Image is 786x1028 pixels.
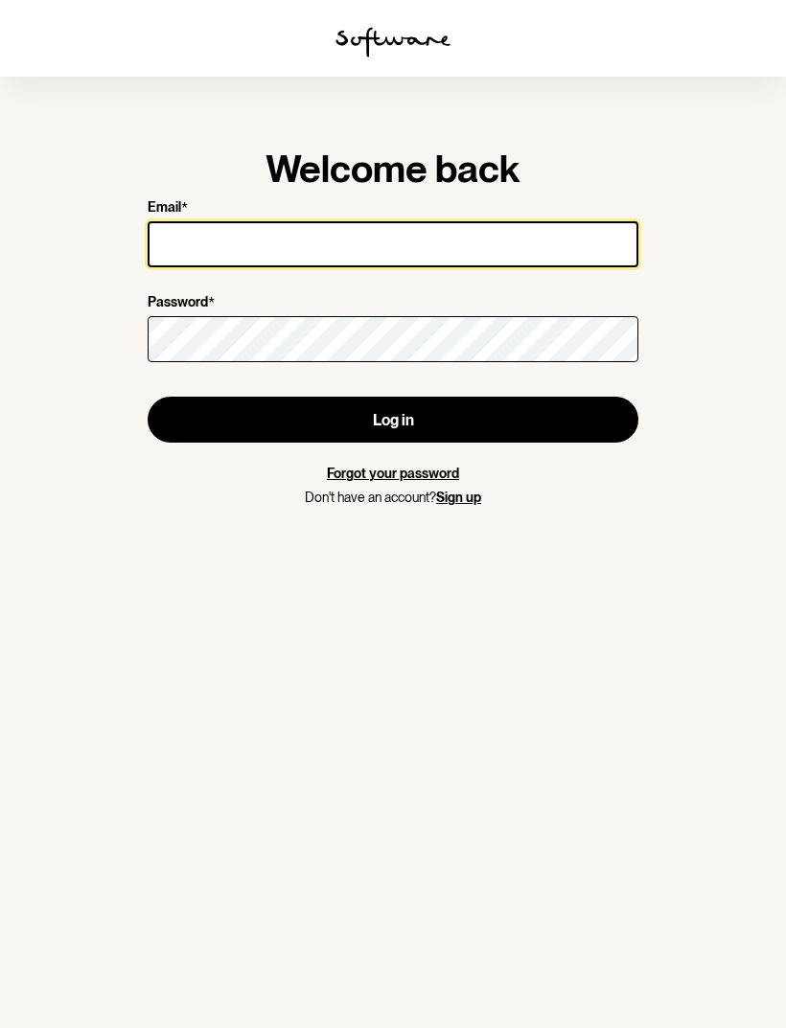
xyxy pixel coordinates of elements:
h1: Welcome back [148,146,638,192]
p: Email [148,199,181,217]
button: Log in [148,397,638,443]
p: Password [148,294,208,312]
a: Sign up [436,490,481,505]
img: software logo [335,27,451,57]
a: Forgot your password [327,466,459,481]
p: Don't have an account? [148,490,638,506]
